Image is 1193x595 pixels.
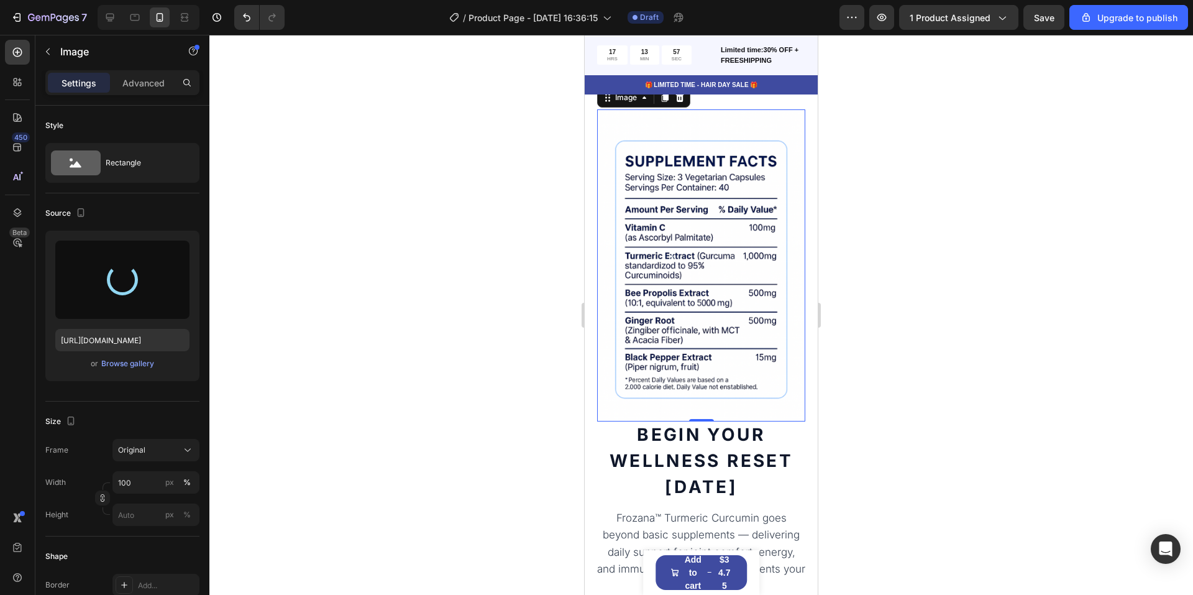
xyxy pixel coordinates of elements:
[118,445,145,456] span: Original
[112,471,199,494] input: px%
[469,11,598,24] span: Product Page - [DATE] 16:36:15
[1080,11,1177,24] div: Upgrade to publish
[180,507,194,522] button: px
[899,5,1018,30] button: 1 product assigned
[81,10,87,25] p: 7
[62,76,96,90] p: Settings
[101,358,154,369] div: Browse gallery
[45,445,68,456] label: Frame
[91,356,98,371] span: or
[162,507,177,522] button: %
[112,504,199,526] input: px%
[45,551,68,562] div: Shape
[45,205,88,222] div: Source
[183,477,191,488] div: %
[234,5,285,30] div: Undo/Redo
[45,579,70,591] div: Border
[106,149,181,177] div: Rectangle
[1023,5,1064,30] button: Save
[183,509,191,520] div: %
[1034,12,1054,23] span: Save
[1069,5,1188,30] button: Upgrade to publish
[138,580,196,591] div: Add...
[463,11,466,24] span: /
[9,228,30,238] div: Beta
[162,475,177,490] button: %
[45,120,63,131] div: Style
[180,475,194,490] button: px
[101,357,155,370] button: Browse gallery
[112,439,199,461] button: Original
[60,44,166,59] p: Image
[910,11,990,24] span: 1 product assigned
[165,509,174,520] div: px
[45,509,68,520] label: Height
[45,477,66,488] label: Width
[585,35,818,595] iframe: Design area
[45,413,78,430] div: Size
[122,76,165,90] p: Advanced
[1151,534,1181,564] div: Open Intercom Messenger
[640,12,659,23] span: Draft
[5,5,93,30] button: 7
[55,329,190,351] input: https://example.com/image.jpg
[165,477,174,488] div: px
[12,132,30,142] div: 450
